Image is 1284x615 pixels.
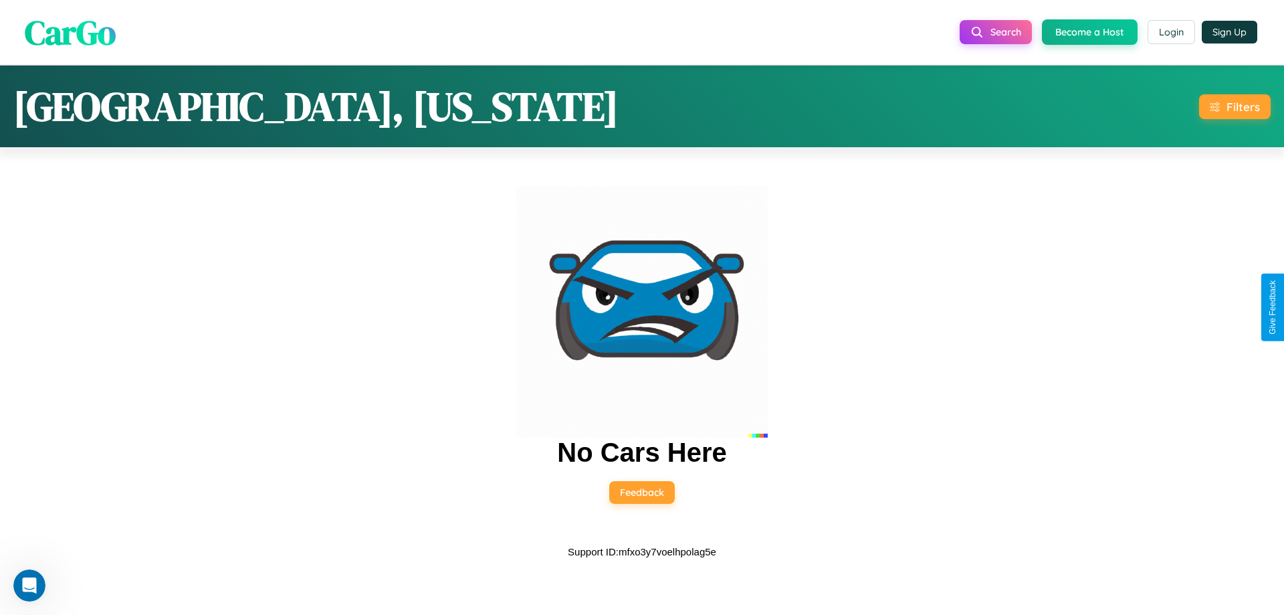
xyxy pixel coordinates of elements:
button: Search [960,20,1032,44]
button: Filters [1199,94,1271,119]
p: Support ID: mfxo3y7voelhpolag5e [568,543,716,561]
span: CarGo [25,9,116,55]
div: Give Feedback [1268,280,1277,335]
div: Filters [1226,100,1260,114]
h2: No Cars Here [557,438,726,468]
span: Search [990,26,1021,38]
h1: [GEOGRAPHIC_DATA], [US_STATE] [13,79,619,134]
iframe: Intercom live chat [13,569,45,602]
button: Become a Host [1042,19,1138,45]
button: Sign Up [1202,21,1257,43]
button: Feedback [609,481,675,504]
button: Login [1148,20,1195,44]
img: car [516,186,768,438]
